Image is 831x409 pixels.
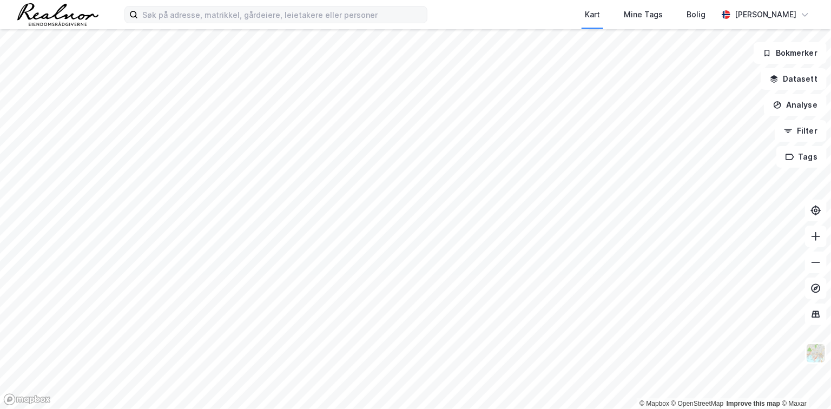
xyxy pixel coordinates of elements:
[775,120,827,142] button: Filter
[17,3,98,26] img: realnor-logo.934646d98de889bb5806.png
[671,400,724,407] a: OpenStreetMap
[806,343,826,364] img: Z
[639,400,669,407] a: Mapbox
[754,42,827,64] button: Bokmerker
[727,400,780,407] a: Improve this map
[777,357,831,409] iframe: Chat Widget
[585,8,600,21] div: Kart
[138,6,427,23] input: Søk på adresse, matrikkel, gårdeiere, leietakere eller personer
[3,393,51,406] a: Mapbox homepage
[624,8,663,21] div: Mine Tags
[735,8,796,21] div: [PERSON_NAME]
[764,94,827,116] button: Analyse
[761,68,827,90] button: Datasett
[777,357,831,409] div: Kontrollprogram for chat
[776,146,827,168] button: Tags
[687,8,705,21] div: Bolig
